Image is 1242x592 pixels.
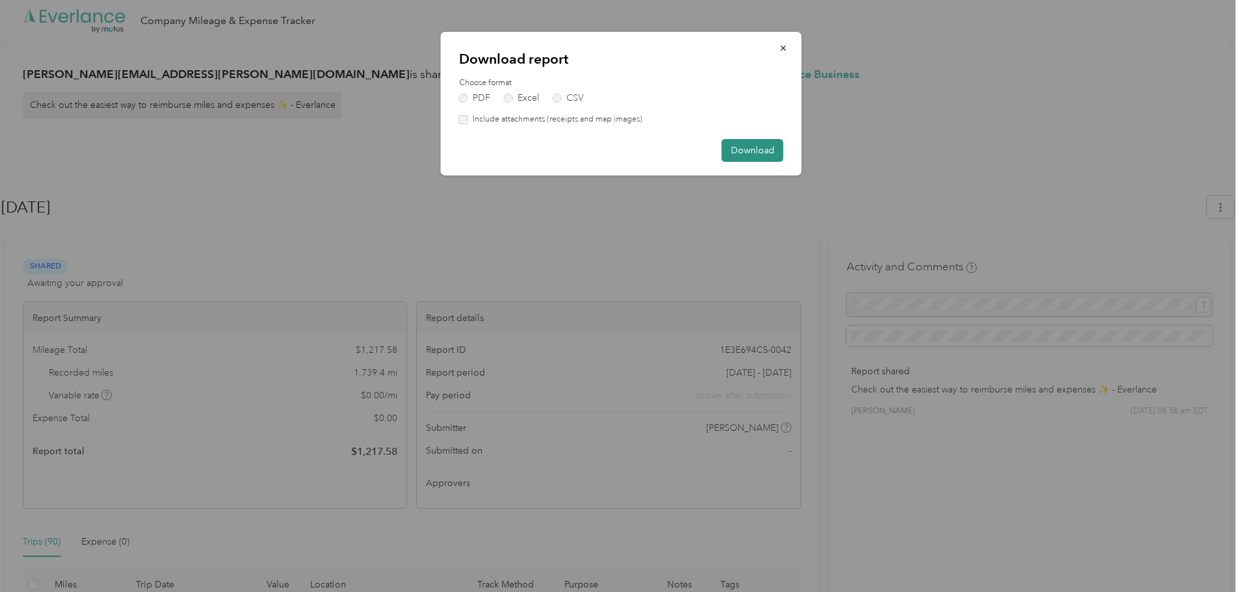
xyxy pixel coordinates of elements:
[504,94,539,103] label: Excel
[459,50,784,68] p: Download report
[468,114,642,125] label: Include attachments (receipts and map images)
[459,77,784,89] label: Choose format
[553,94,584,103] label: CSV
[459,94,490,103] label: PDF
[722,139,784,162] button: Download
